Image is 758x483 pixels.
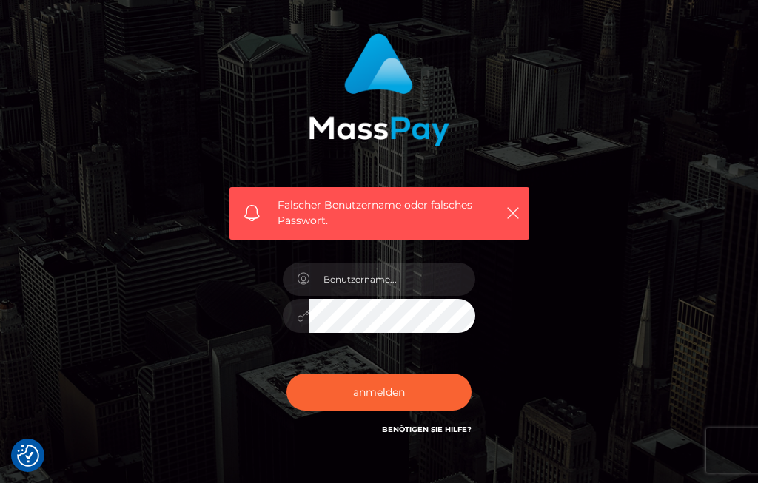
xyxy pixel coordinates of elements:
[353,385,405,399] font: anmelden
[309,263,475,296] input: Benutzername...
[309,33,449,146] img: MassPay-Anmeldung
[286,374,472,411] button: anmelden
[17,445,39,467] img: Zustimmungsschaltfläche erneut aufrufen
[278,198,472,227] font: Falscher Benutzername oder falsches Passwort.
[382,425,472,434] a: Benötigen Sie Hilfe?
[17,445,39,467] button: Einwilligungspräferenzen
